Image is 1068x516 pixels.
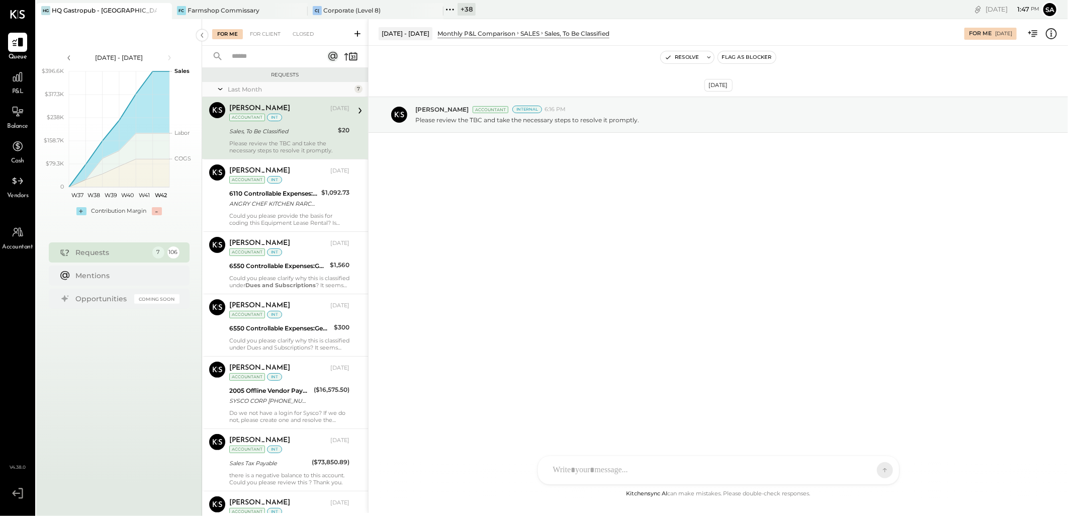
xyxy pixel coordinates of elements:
[312,457,349,467] div: ($73,850.89)
[76,53,162,62] div: [DATE] - [DATE]
[229,104,290,114] div: [PERSON_NAME]
[1042,2,1058,18] button: Sa
[152,246,164,259] div: 7
[76,207,86,215] div: +
[330,167,349,175] div: [DATE]
[661,51,703,63] button: Resolve
[229,166,290,176] div: [PERSON_NAME]
[354,85,363,93] div: 7
[545,29,609,38] div: Sales, To Be Classified
[229,238,290,248] div: [PERSON_NAME]
[267,508,282,515] div: int
[995,30,1012,37] div: [DATE]
[1,102,35,131] a: Balance
[207,71,363,78] div: Requests
[1,33,35,62] a: Queue
[704,79,733,92] div: [DATE]
[330,499,349,507] div: [DATE]
[334,322,349,332] div: $300
[313,6,322,15] div: C(
[245,29,286,39] div: For Client
[60,183,64,190] text: 0
[229,508,265,515] div: Accountant
[314,385,349,395] div: ($16,575.50)
[7,192,29,201] span: Vendors
[473,106,508,113] div: Accountant
[330,105,349,113] div: [DATE]
[134,294,180,304] div: Coming Soon
[3,243,33,252] span: Accountant
[321,188,349,198] div: $1,092.73
[229,311,265,318] div: Accountant
[174,155,191,162] text: COGS
[76,294,129,304] div: Opportunities
[229,140,349,154] div: Please review the TBC and take the necessary steps to resolve it promptly.
[177,6,186,15] div: FC
[338,125,349,135] div: $20
[229,275,349,289] div: Could you please clarify why this is classified under ? It seems more like insurance or an agreem...
[229,386,311,396] div: 2005 Offline Vendor Payments
[229,126,335,136] div: Sales, To Be Classified
[104,192,117,199] text: W39
[76,271,174,281] div: Mentions
[245,282,316,289] strong: Dues and Subscriptions
[52,6,157,15] div: HQ Gastropub - [GEOGRAPHIC_DATA]
[229,248,265,256] div: Accountant
[167,246,180,259] div: 106
[379,27,432,40] div: [DATE] - [DATE]
[152,207,162,215] div: -
[973,4,983,15] div: copy link
[267,176,282,184] div: int
[512,106,542,113] div: Internal
[520,29,540,38] div: SALES
[155,192,167,199] text: W42
[229,446,265,453] div: Accountant
[415,116,639,124] p: Please review the TBC and take the necessary steps to resolve it promptly.
[229,458,309,468] div: Sales Tax Payable
[1,137,35,166] a: Cash
[1,223,35,252] a: Accountant
[188,6,259,15] div: Farmshop Commissary
[229,498,290,508] div: [PERSON_NAME]
[267,311,282,318] div: int
[330,239,349,247] div: [DATE]
[330,260,349,270] div: $1,560
[288,29,319,39] div: Closed
[229,323,331,333] div: 6550 Controllable Expenses:General & Administrative Expenses:Dues and Subscriptions
[229,212,349,226] div: Could you please provide the basis for coding this Equipment Lease Rental? Is there any supportin...
[139,192,150,199] text: W41
[229,337,349,351] div: Could you please clarify why this is classified under Dues and Subscriptions? It seems more like ...
[323,6,381,15] div: Corporate (Level 8)
[45,91,64,98] text: $317.3K
[330,437,349,445] div: [DATE]
[71,192,83,199] text: W37
[267,373,282,381] div: int
[229,396,311,406] div: SYSCO CORP [PHONE_NUMBER] [GEOGRAPHIC_DATA]
[44,137,64,144] text: $158.7K
[458,3,476,16] div: + 38
[229,189,318,199] div: 6110 Controllable Expenses:Direct Operating Expenses:Equipment Lease Rental
[229,261,327,271] div: 6550 Controllable Expenses:General & Administrative Expenses:Dues and Subscriptions
[986,5,1039,14] div: [DATE]
[92,207,147,215] div: Contribution Margin
[229,114,265,121] div: Accountant
[174,129,190,136] text: Labor
[1,67,35,97] a: P&L
[1,171,35,201] a: Vendors
[9,53,27,62] span: Queue
[267,248,282,256] div: int
[229,199,318,209] div: ANGRY CHEF KITCHEN RARCADIA CA
[229,472,349,486] div: there is a negative balance to this account. Could you please review this ? Thank you.
[42,67,64,74] text: $396.6K
[174,67,190,74] text: Sales
[229,409,349,423] div: Do we not have a login for Sysco? If we do not, please create one and resolve the Offline Vendor ...
[121,192,134,199] text: W40
[437,29,515,38] div: Monthly P&L Comparison
[330,302,349,310] div: [DATE]
[76,247,147,257] div: Requests
[229,436,290,446] div: [PERSON_NAME]
[212,29,243,39] div: For Me
[11,157,24,166] span: Cash
[969,30,992,38] div: For Me
[12,88,24,97] span: P&L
